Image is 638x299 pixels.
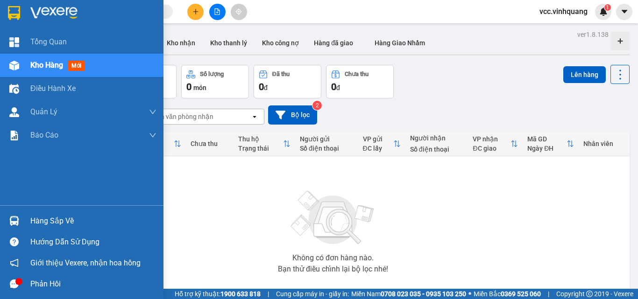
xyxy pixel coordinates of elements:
span: | [548,289,549,299]
strong: 0369 525 060 [501,290,541,298]
div: Thu hộ [238,135,283,143]
button: Đã thu0đ [254,65,321,98]
span: Giới thiệu Vexere, nhận hoa hồng [30,257,141,269]
div: ĐC lấy [363,145,393,152]
span: mới [68,61,85,71]
span: message [10,279,19,288]
span: Báo cáo [30,129,58,141]
img: warehouse-icon [9,84,19,94]
span: Hàng Giao Nhầm [375,39,425,47]
th: Toggle SortBy [234,132,295,156]
button: Kho công nợ [255,32,306,54]
div: Không có đơn hàng nào. [292,254,374,262]
button: Hàng đã giao [306,32,361,54]
div: Số lượng [200,71,224,77]
img: svg+xml;base64,PHN2ZyBjbGFzcz0ibGlzdC1wbHVnX19zdmciIHhtbG5zPSJodHRwOi8vd3d3LnczLm9yZy8yMDAwL3N2Zy... [286,185,380,250]
div: Người gửi [300,135,354,143]
span: Điều hành xe [30,83,76,94]
th: Toggle SortBy [468,132,523,156]
button: plus [187,4,204,20]
button: Lên hàng [563,66,606,83]
div: Tạo kho hàng mới [611,32,630,50]
strong: 0708 023 035 - 0935 103 250 [381,290,466,298]
span: plus [192,8,199,15]
span: 0 [186,81,191,92]
button: aim [231,4,247,20]
span: aim [235,8,242,15]
div: Hướng dẫn sử dụng [30,235,156,249]
div: Chọn văn phòng nhận [149,112,213,121]
button: file-add [209,4,226,20]
img: icon-new-feature [599,7,608,16]
div: Số điện thoại [300,145,354,152]
span: món [193,84,206,91]
sup: 2 [312,101,322,110]
img: warehouse-icon [9,107,19,117]
span: đ [336,84,340,91]
th: Toggle SortBy [523,132,579,156]
button: Chưa thu0đ [326,65,394,98]
th: Toggle SortBy [358,132,405,156]
div: Bạn thử điều chỉnh lại bộ lọc nhé! [278,265,388,273]
span: notification [10,258,19,267]
span: Miền Bắc [474,289,541,299]
button: Kho nhận [159,32,203,54]
div: Phản hồi [30,277,156,291]
img: warehouse-icon [9,216,19,226]
div: VP nhận [473,135,510,143]
span: Miền Nam [351,289,466,299]
div: Người nhận [410,134,464,142]
div: Số điện thoại [410,146,464,153]
div: Chưa thu [345,71,369,77]
span: Cung cấp máy in - giấy in: [276,289,349,299]
div: Mã GD [527,135,567,143]
div: Nhân viên [583,140,625,147]
span: 1 [606,4,609,11]
span: Quản Lý [30,106,57,118]
span: question-circle [10,237,19,246]
strong: 1900 633 818 [220,290,261,298]
div: Ngày ĐH [527,145,567,152]
span: 0 [259,81,264,92]
span: đ [264,84,268,91]
span: vcc.vinhquang [532,6,595,17]
div: VP gửi [363,135,393,143]
div: ver 1.8.138 [577,29,609,40]
sup: 1 [604,4,611,11]
span: Kho hàng [30,61,63,70]
span: 0 [331,81,336,92]
img: warehouse-icon [9,61,19,70]
button: caret-down [616,4,632,20]
span: | [268,289,269,299]
img: dashboard-icon [9,37,19,47]
span: file-add [214,8,220,15]
span: copyright [586,291,593,297]
div: Trạng thái [238,145,283,152]
span: ⚪️ [468,292,471,296]
div: Hàng sắp về [30,214,156,228]
div: Chưa thu [191,140,228,147]
button: Số lượng0món [181,65,249,98]
span: down [149,108,156,116]
span: Hỗ trợ kỹ thuật: [175,289,261,299]
span: down [149,132,156,139]
svg: open [251,113,258,120]
span: Tổng Quan [30,36,67,48]
span: caret-down [620,7,629,16]
div: ĐC giao [473,145,510,152]
img: solution-icon [9,131,19,140]
div: Đã thu [272,71,290,77]
button: Bộ lọc [268,105,317,125]
button: Kho thanh lý [203,32,255,54]
img: logo-vxr [8,6,20,20]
